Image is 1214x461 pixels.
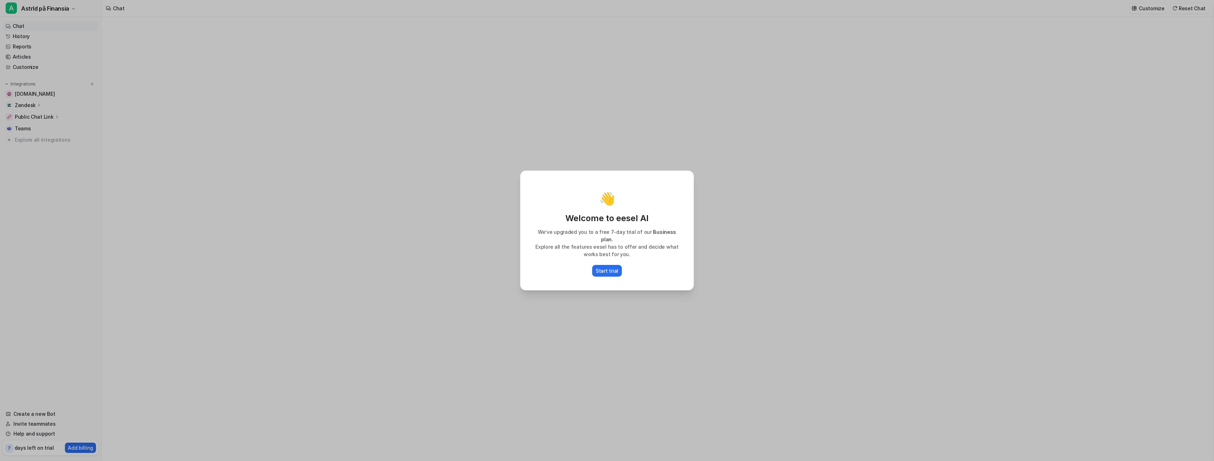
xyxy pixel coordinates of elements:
button: Start trial [592,265,622,277]
p: 👋 [599,191,615,206]
p: Welcome to eesel AI [528,213,686,224]
p: Start trial [596,267,618,274]
p: We’ve upgraded you to a free 7-day trial of our [528,228,686,243]
p: Explore all the features eesel has to offer and decide what works best for you. [528,243,686,258]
